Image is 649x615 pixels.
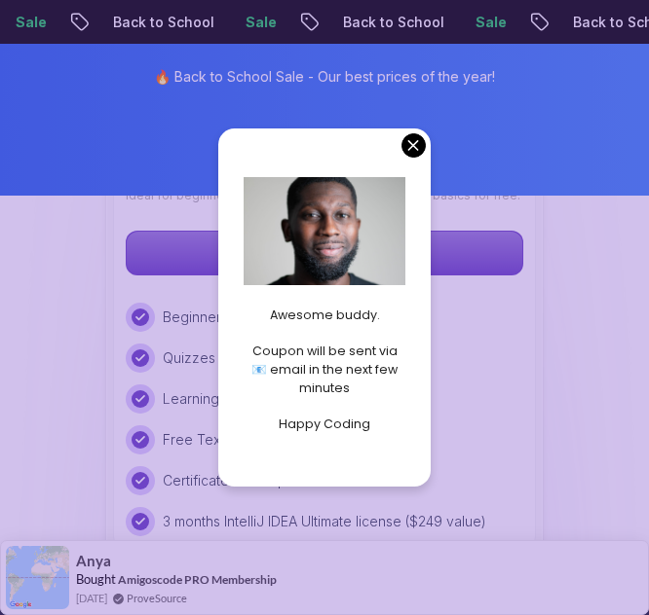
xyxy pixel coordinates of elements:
p: Start Learning for Free [127,232,522,274]
p: Learning analytics dashboard [163,389,353,409]
p: 3 months IntelliJ IDEA Ultimate license ($249 value) [163,512,486,531]
p: Quizzes & coding challenges [163,348,351,368]
p: Beginner friendly free courses [163,307,361,327]
span: Anya [76,553,111,569]
p: Back to School [325,13,458,32]
span: [DATE] [76,590,107,606]
p: Certificate of completion [163,471,322,490]
p: Ideal for beginners exploring coding and learning the basics for free. [126,188,523,203]
p: Sale [458,13,520,32]
p: 🔥 Back to School Sale - Our best prices of the year! [154,67,495,87]
p: Sale [228,13,290,32]
a: Start Learning for Free [126,243,523,263]
a: Amigoscode PRO Membership [118,571,277,588]
a: ProveSource [127,590,187,606]
span: Bought [76,571,116,587]
button: Start Learning for Free [126,231,523,275]
p: Back to School [95,13,228,32]
p: Free TextBooks [163,430,264,450]
img: provesource social proof notification image [6,546,69,609]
